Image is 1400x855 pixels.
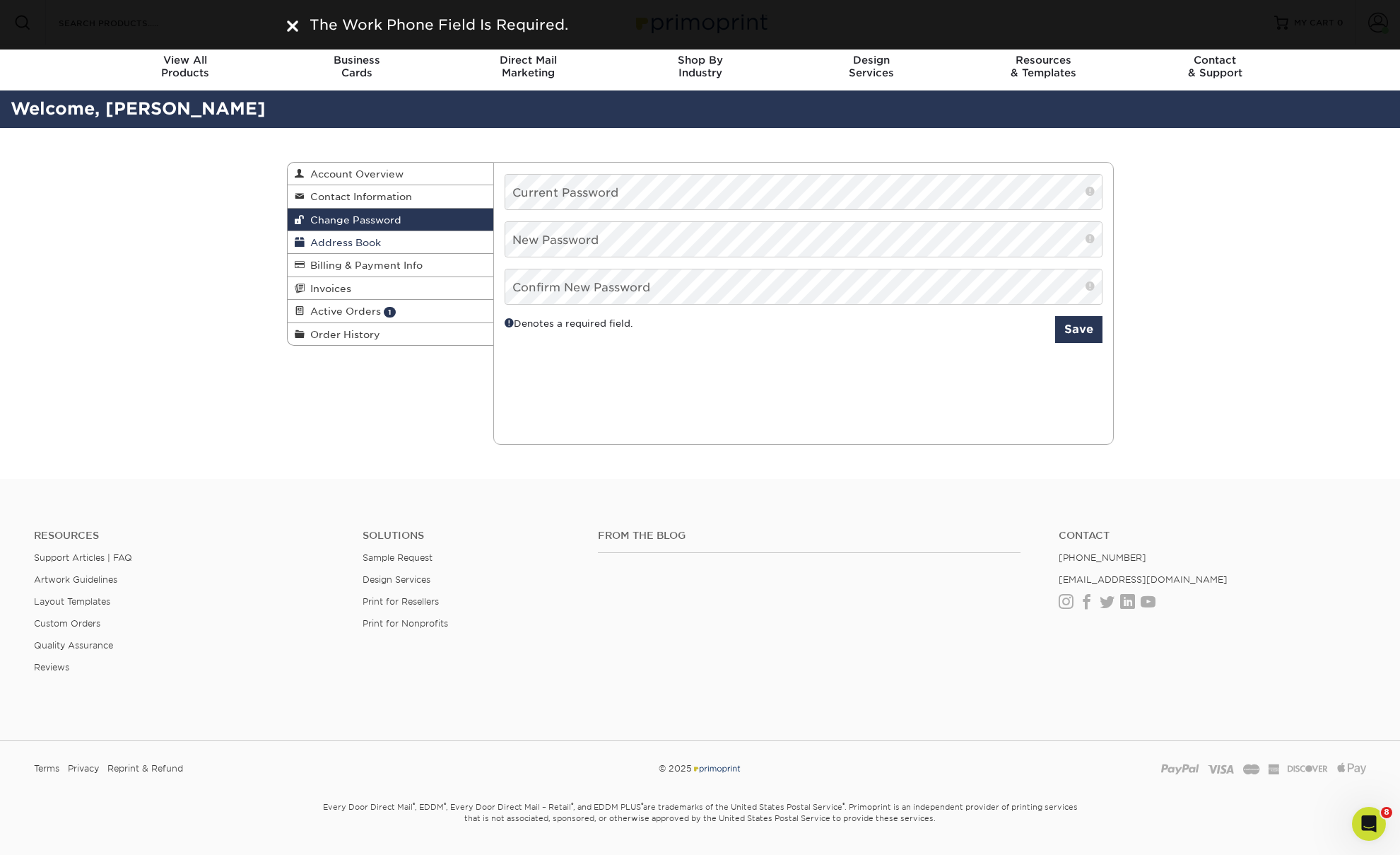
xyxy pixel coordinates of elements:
span: Design [786,54,958,66]
a: Resources& Templates [958,45,1129,91]
span: Address Book [305,237,381,248]
a: Account Overview [288,163,494,185]
a: Direct MailMarketing [442,45,614,91]
span: Direct Mail [442,54,614,66]
a: Artwork Guidelines [34,574,117,585]
span: Business [271,54,442,66]
div: Products [100,54,271,79]
small: Denotes a required field. [505,316,633,330]
a: Terms [34,758,59,779]
a: Contact Information [288,185,494,208]
a: Contact& Support [1129,45,1301,91]
img: close [287,21,298,32]
span: Contact [1129,54,1301,66]
h4: Resources [34,530,341,542]
sup: ® [641,801,643,808]
a: View AllProducts [100,45,271,91]
span: Billing & Payment Info [305,260,423,271]
a: Design Services [363,574,430,585]
a: Support Articles | FAQ [34,552,132,563]
a: [PHONE_NUMBER] [1059,552,1146,563]
span: Resources [958,54,1129,66]
div: Marketing [442,54,614,79]
h4: From the Blog [598,530,1020,542]
a: Print for Nonprofits [363,618,448,629]
sup: ® [413,801,415,808]
button: Save [1055,316,1102,343]
a: DesignServices [786,45,958,91]
a: Reprint & Refund [107,758,183,779]
span: View All [100,54,271,66]
div: © 2025 [474,758,925,779]
span: 1 [384,307,396,318]
a: Custom Orders [34,618,100,629]
sup: ® [444,801,446,808]
span: Account Overview [305,168,404,180]
span: Invoices [305,283,351,294]
a: Contact [1059,530,1366,542]
sup: ® [571,801,573,808]
img: Primoprint [692,763,741,774]
div: Services [786,54,958,79]
div: & Templates [958,54,1129,79]
h4: Solutions [363,530,576,542]
a: Active Orders 1 [288,300,494,322]
a: Billing & Payment Info [288,254,494,277]
a: Quality Assurance [34,640,113,651]
a: Change Password [288,209,494,231]
a: Print for Resellers [363,596,439,607]
a: Layout Templates [34,596,110,607]
a: BusinessCards [271,45,442,91]
a: Order History [288,323,494,345]
div: Cards [271,54,442,79]
span: Contact Information [305,191,412,202]
span: Shop By [614,54,786,66]
span: Active Orders [305,306,381,317]
span: The Work Phone Field Is Required. [310,16,568,33]
a: Invoices [288,277,494,300]
a: Privacy [68,758,99,779]
a: Reviews [34,662,69,673]
a: Address Book [288,231,494,254]
sup: ® [842,801,845,808]
span: Order History [305,329,380,340]
span: 8 [1381,807,1392,818]
div: Industry [614,54,786,79]
a: [EMAIL_ADDRESS][DOMAIN_NAME] [1059,574,1228,585]
iframe: Intercom live chat [1352,807,1386,841]
a: Shop ByIndustry [614,45,786,91]
span: Change Password [305,214,401,226]
a: Sample Request [363,552,433,563]
div: & Support [1129,54,1301,79]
